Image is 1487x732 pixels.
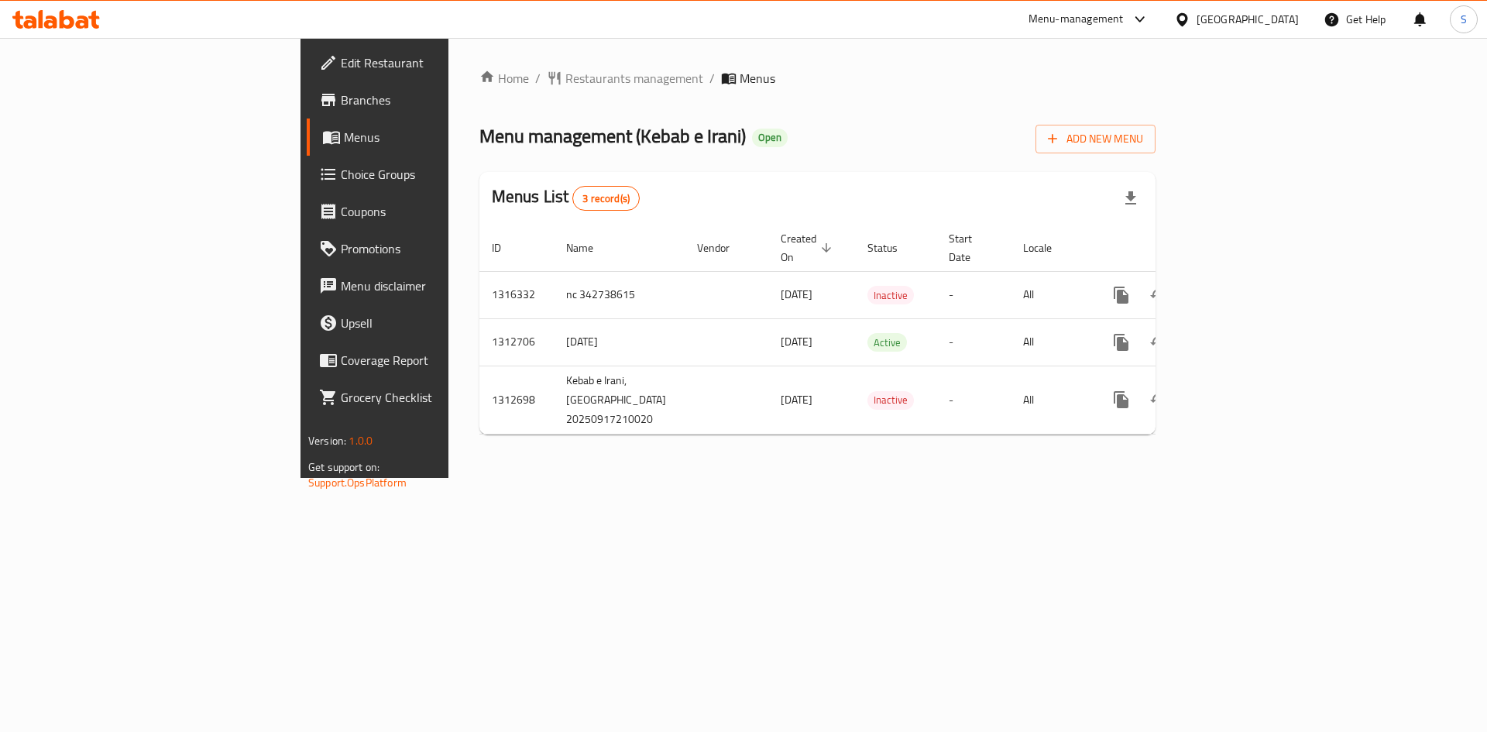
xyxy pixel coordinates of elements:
span: ID [492,239,521,257]
div: Active [867,333,907,352]
div: Export file [1112,180,1149,217]
span: Active [867,334,907,352]
td: All [1011,318,1090,366]
span: Status [867,239,918,257]
span: Upsell [341,314,537,332]
button: more [1103,324,1140,361]
span: Edit Restaurant [341,53,537,72]
span: [DATE] [781,390,812,410]
span: Coupons [341,202,537,221]
a: Grocery Checklist [307,379,549,416]
th: Actions [1090,225,1264,272]
div: [GEOGRAPHIC_DATA] [1197,11,1299,28]
span: Choice Groups [341,165,537,184]
div: Menu-management [1029,10,1124,29]
td: Kebab e Irani,[GEOGRAPHIC_DATA] 20250917210020 [554,366,685,434]
button: Change Status [1140,381,1177,418]
a: Support.OpsPlatform [308,473,407,493]
td: - [936,318,1011,366]
a: Restaurants management [547,69,703,88]
span: Menu disclaimer [341,277,537,295]
td: - [936,366,1011,434]
nav: breadcrumb [479,69,1156,88]
span: Start Date [949,229,992,266]
span: Locale [1023,239,1072,257]
a: Coverage Report [307,342,549,379]
button: Change Status [1140,277,1177,314]
button: more [1103,381,1140,418]
span: Vendor [697,239,750,257]
span: Branches [341,91,537,109]
a: Coupons [307,193,549,230]
a: Branches [307,81,549,119]
span: Menu management ( Kebab e Irani ) [479,119,746,153]
a: Edit Restaurant [307,44,549,81]
span: Inactive [867,391,914,409]
a: Menu disclaimer [307,267,549,304]
span: Version: [308,431,346,451]
span: Promotions [341,239,537,258]
span: Inactive [867,287,914,304]
span: Get support on: [308,457,379,477]
button: more [1103,277,1140,314]
span: Menus [740,69,775,88]
span: Coverage Report [341,351,537,369]
span: S [1461,11,1467,28]
span: Open [752,131,788,144]
span: Add New Menu [1048,129,1143,149]
span: Menus [344,128,537,146]
a: Promotions [307,230,549,267]
a: Choice Groups [307,156,549,193]
span: [DATE] [781,332,812,352]
button: Change Status [1140,324,1177,361]
td: nc 342738615 [554,271,685,318]
div: Inactive [867,391,914,410]
li: / [709,69,715,88]
button: Add New Menu [1035,125,1156,153]
h2: Menus List [492,185,640,211]
div: Total records count [572,186,640,211]
a: Menus [307,119,549,156]
span: Name [566,239,613,257]
table: enhanced table [479,225,1264,435]
td: All [1011,271,1090,318]
div: Open [752,129,788,147]
a: Upsell [307,304,549,342]
span: Restaurants management [565,69,703,88]
span: Grocery Checklist [341,388,537,407]
span: Created On [781,229,836,266]
td: [DATE] [554,318,685,366]
td: - [936,271,1011,318]
span: [DATE] [781,284,812,304]
td: All [1011,366,1090,434]
span: 1.0.0 [349,431,373,451]
span: 3 record(s) [573,191,639,206]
